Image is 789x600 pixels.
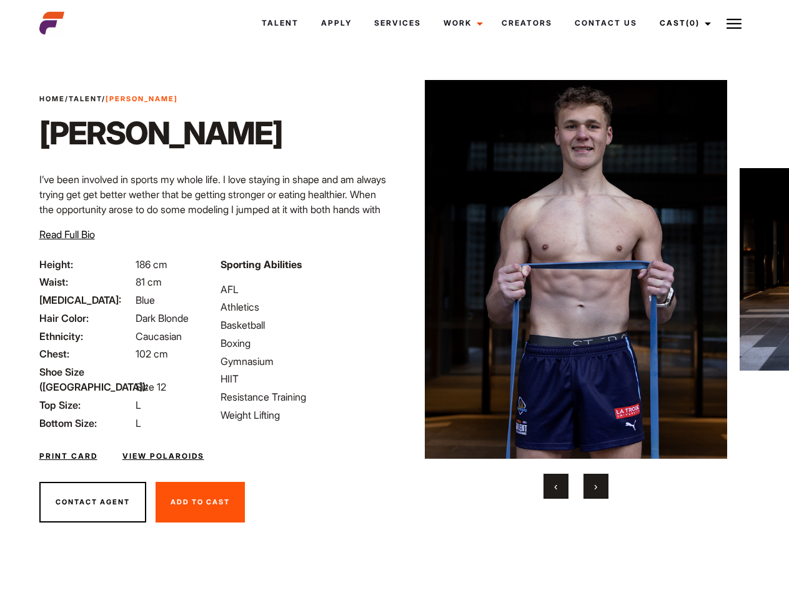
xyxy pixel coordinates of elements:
span: (0) [686,18,700,27]
li: AFL [221,282,387,297]
p: I’ve been involved in sports my whole life. I love staying in shape and am always trying get get ... [39,172,387,277]
a: View Polaroids [122,451,204,462]
li: Gymnasium [221,354,387,369]
li: Athletics [221,299,387,314]
span: Read Full Bio [39,228,95,241]
span: / / [39,94,178,104]
span: L [136,417,141,429]
span: Waist: [39,274,133,289]
a: Contact Us [563,6,648,40]
span: Top Size: [39,397,133,412]
strong: [PERSON_NAME] [106,94,178,103]
h1: [PERSON_NAME] [39,114,282,152]
span: Caucasian [136,330,182,342]
a: Services [363,6,432,40]
a: Creators [490,6,563,40]
button: Contact Agent [39,482,146,523]
span: Blue [136,294,155,306]
a: Home [39,94,65,103]
span: [MEDICAL_DATA]: [39,292,133,307]
span: Size 12 [136,381,166,393]
button: Read Full Bio [39,227,95,242]
li: HIIT [221,371,387,386]
span: 186 cm [136,258,167,271]
img: Burger icon [727,16,742,31]
a: Cast(0) [648,6,718,40]
span: L [136,399,141,411]
a: Talent [69,94,102,103]
a: Talent [251,6,310,40]
span: 81 cm [136,276,162,288]
span: Chest: [39,346,133,361]
li: Boxing [221,336,387,351]
a: Apply [310,6,363,40]
span: Shoe Size ([GEOGRAPHIC_DATA]): [39,364,133,394]
span: Bottom Size: [39,416,133,431]
span: Previous [554,480,557,492]
a: Work [432,6,490,40]
span: 102 cm [136,347,168,360]
span: Add To Cast [171,497,230,506]
strong: Sporting Abilities [221,258,302,271]
img: cropped-aefm-brand-fav-22-square.png [39,11,64,36]
span: Ethnicity: [39,329,133,344]
a: Print Card [39,451,97,462]
li: Weight Lifting [221,407,387,422]
span: Dark Blonde [136,312,189,324]
li: Resistance Training [221,389,387,404]
span: Height: [39,257,133,272]
button: Add To Cast [156,482,245,523]
li: Basketball [221,317,387,332]
span: Hair Color: [39,311,133,326]
span: Next [594,480,597,492]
